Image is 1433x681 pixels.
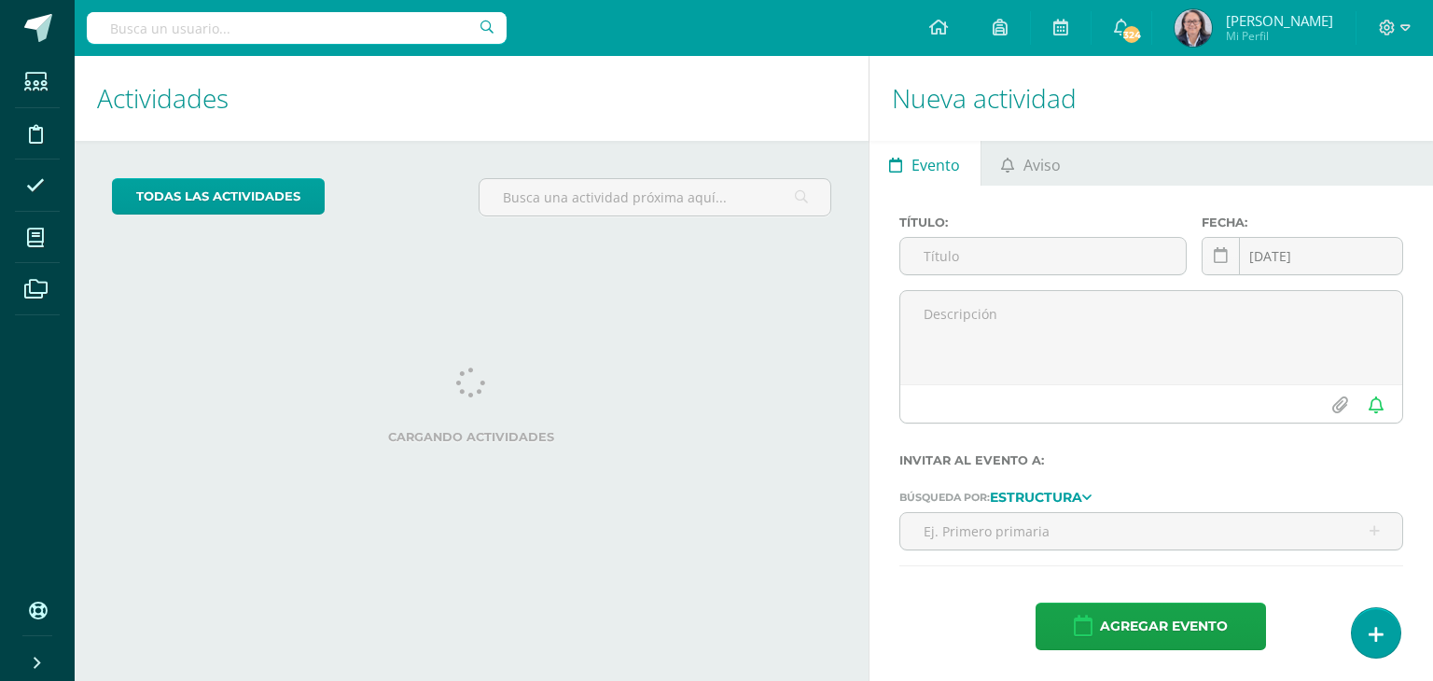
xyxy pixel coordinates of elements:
[97,56,846,141] h1: Actividades
[1202,215,1403,229] label: Fecha:
[990,489,1082,506] strong: Estructura
[1175,9,1212,47] img: 9a051294a574a26ca402aef8cdce5e7f.png
[870,141,981,186] a: Evento
[899,491,990,504] span: Búsqueda por:
[1203,238,1402,274] input: Fecha de entrega
[1226,28,1333,44] span: Mi Perfil
[480,179,829,215] input: Busca una actividad próxima aquí...
[899,453,1403,467] label: Invitar al evento a:
[87,12,507,44] input: Busca un usuario...
[892,56,1411,141] h1: Nueva actividad
[1036,603,1266,650] button: Agregar evento
[990,490,1092,503] a: Estructura
[1023,143,1061,188] span: Aviso
[1100,604,1228,649] span: Agregar evento
[900,513,1402,549] input: Ej. Primero primaria
[1121,24,1142,45] span: 324
[112,430,831,444] label: Cargando actividades
[1226,11,1333,30] span: [PERSON_NAME]
[981,141,1081,186] a: Aviso
[899,215,1188,229] label: Título:
[911,143,960,188] span: Evento
[112,178,325,215] a: todas las Actividades
[900,238,1187,274] input: Título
